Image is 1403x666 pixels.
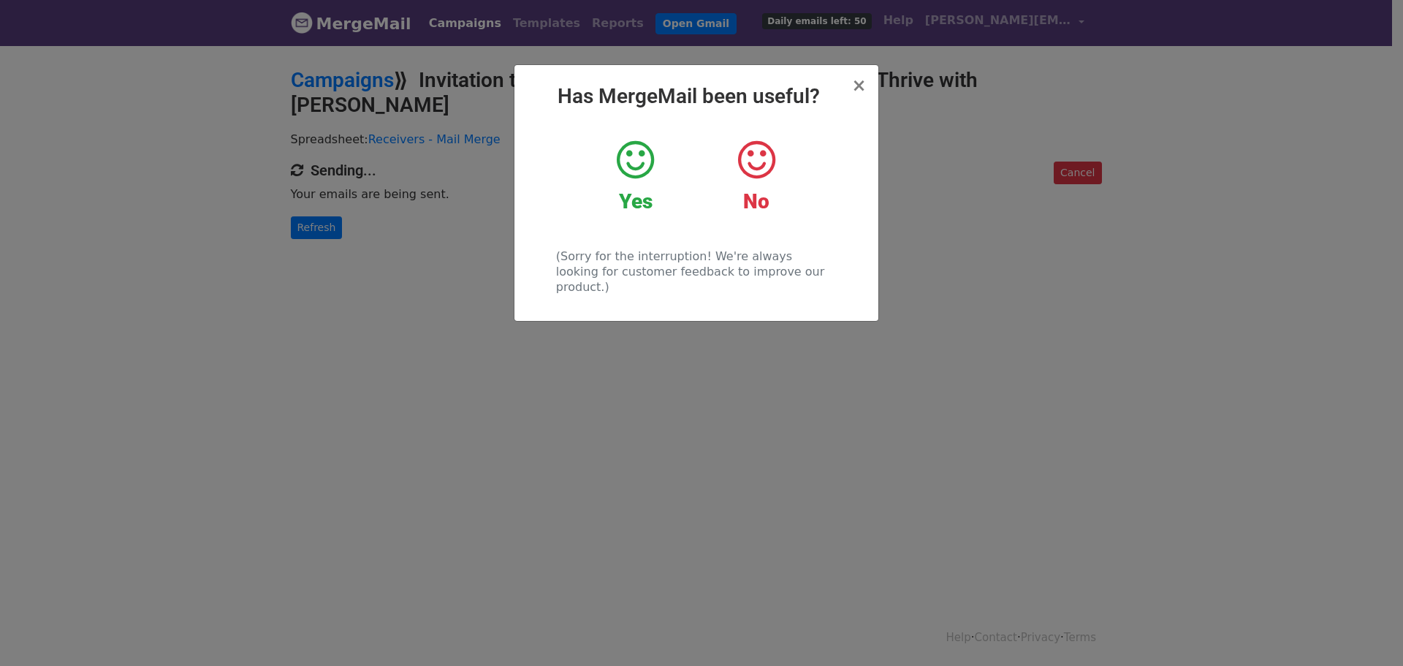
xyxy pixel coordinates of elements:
[526,84,867,109] h2: Has MergeMail been useful?
[619,189,653,213] strong: Yes
[851,75,866,96] span: ×
[743,189,769,213] strong: No
[556,249,836,295] p: (Sorry for the interruption! We're always looking for customer feedback to improve our product.)
[586,138,685,214] a: Yes
[707,138,805,214] a: No
[851,77,866,94] button: Close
